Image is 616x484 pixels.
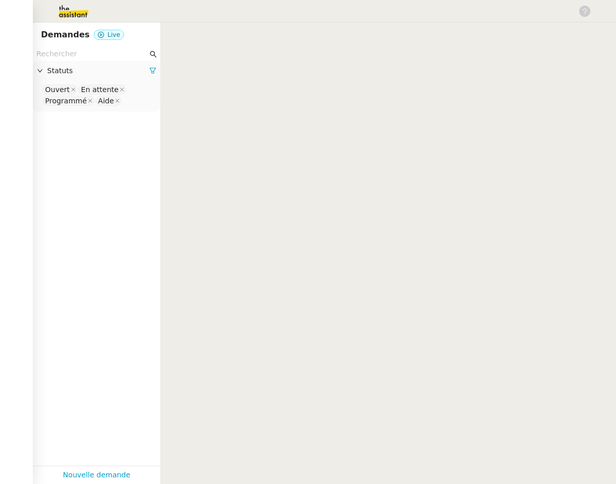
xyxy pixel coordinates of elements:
div: Aide [98,96,114,105]
input: Rechercher [36,48,148,60]
nz-select-item: Programmé [43,96,94,106]
a: Nouvelle demande [63,469,131,481]
span: Statuts [47,65,149,77]
nz-select-item: Ouvert [43,84,77,95]
nz-select-item: En attente [78,84,126,95]
div: En attente [81,85,118,94]
div: Programmé [45,96,87,105]
div: Statuts [33,61,160,81]
div: Ouvert [45,85,70,94]
nz-select-item: Aide [95,96,121,106]
nz-page-header-title: Demandes [41,28,90,42]
span: Live [108,31,120,38]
